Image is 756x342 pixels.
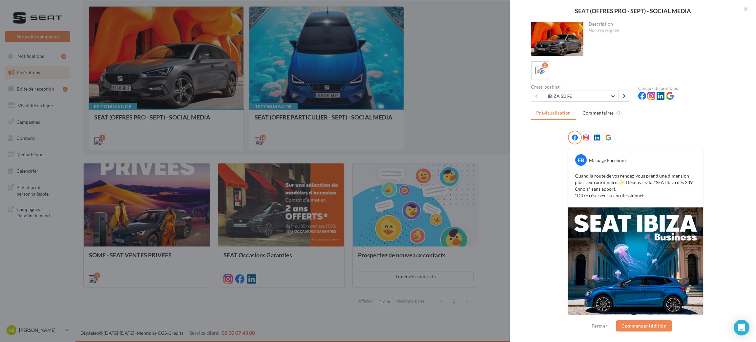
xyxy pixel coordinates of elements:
[575,173,696,199] p: Quand la route de vos rendez-vous prend une dimension plus… extraordinaire. ✨ Découvrez la #SEATI...
[542,91,619,102] button: IBIZA 239€
[589,322,610,330] button: Fermer
[589,28,735,33] div: Non renseignée
[589,157,627,164] div: Ma page Facebook
[582,110,614,116] span: Commentaires
[734,320,749,335] div: Open Intercom Messenger
[575,154,587,166] div: FB
[589,22,735,26] div: Description
[542,62,548,68] div: 5
[638,86,740,91] div: Canaux disponibles
[520,8,745,14] div: SEAT (OFFRES PRO - SEPT) - SOCIAL MEDIA
[616,110,622,116] span: (0)
[531,85,633,89] div: Cross-posting
[616,320,672,331] button: Commencer l'édition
